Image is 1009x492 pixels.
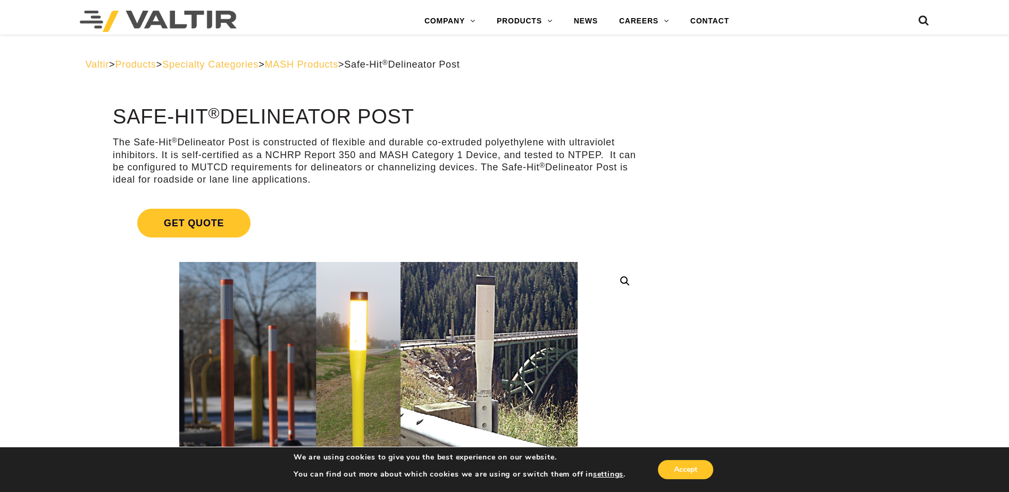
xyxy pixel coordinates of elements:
[113,136,644,186] p: The Safe-Hit Delineator Post is constructed of flexible and durable co-extruded polyethylene with...
[658,460,713,479] button: Accept
[486,11,563,32] a: PRODUCTS
[113,196,644,250] a: Get Quote
[294,453,626,462] p: We are using cookies to give you the best experience on our website.
[539,161,545,169] sup: ®
[113,106,644,128] h1: Safe-Hit Delineator Post
[115,59,156,70] a: Products
[86,59,924,71] div: > > > >
[608,11,680,32] a: CAREERS
[80,11,237,32] img: Valtir
[294,470,626,479] p: You can find out more about which cookies we are using or switch them off in .
[137,209,251,237] span: Get Quote
[382,59,388,67] sup: ®
[344,59,460,70] span: Safe-Hit Delineator Post
[86,59,109,70] a: Valtir
[563,11,608,32] a: NEWS
[593,470,623,479] button: settings
[414,11,486,32] a: COMPANY
[265,59,338,70] a: MASH Products
[680,11,740,32] a: CONTACT
[162,59,258,70] a: Specialty Categories
[209,104,220,121] sup: ®
[172,136,178,144] sup: ®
